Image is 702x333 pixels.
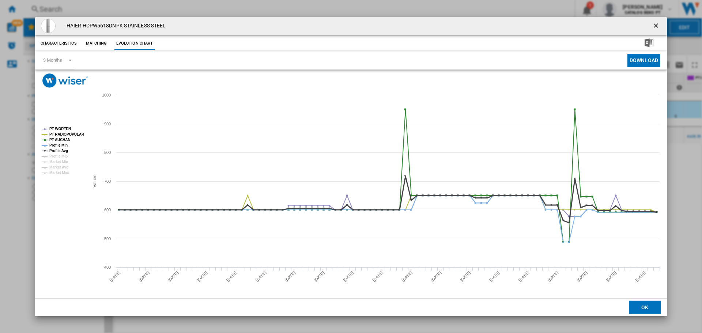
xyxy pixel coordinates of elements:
button: Download in Excel [633,37,665,50]
tspan: [DATE] [401,270,413,283]
tspan: PT RADIOPOPULAR [49,132,84,136]
tspan: [DATE] [138,270,150,283]
button: Evolution chart [114,37,155,50]
tspan: [DATE] [576,270,588,283]
img: excel-24x24.png [645,38,653,47]
tspan: Market Max [49,171,69,175]
tspan: Profile Min [49,143,68,147]
h4: HAIER HDPW5618DNPK STAINLESS STEEL [63,22,166,30]
button: getI18NText('BUTTONS.CLOSE_DIALOG') [649,19,664,33]
img: 47d6333236cd75c4e6a17bfc4ddaab6abc91c8fe [41,19,56,33]
ng-md-icon: getI18NText('BUTTONS.CLOSE_DIALOG') [652,22,661,31]
tspan: 700 [104,179,111,183]
tspan: [DATE] [109,270,121,283]
tspan: [DATE] [518,270,530,283]
tspan: [DATE] [167,270,179,283]
tspan: [DATE] [488,270,501,283]
tspan: Values [92,175,97,188]
tspan: [DATE] [196,270,208,283]
div: 3 Months [43,57,62,63]
tspan: [DATE] [547,270,559,283]
tspan: [DATE] [371,270,384,283]
tspan: Profile Max [49,154,69,158]
tspan: PT AUCHAN [49,138,71,142]
tspan: Market Avg [49,165,68,169]
tspan: [DATE] [635,270,647,283]
tspan: PT WORTEN [49,127,71,131]
tspan: [DATE] [605,270,618,283]
img: logo_wiser_300x94.png [42,73,88,88]
tspan: 500 [104,236,111,241]
button: Download [627,54,660,67]
tspan: 600 [104,208,111,212]
tspan: [DATE] [459,270,471,283]
tspan: [DATE] [343,270,355,283]
button: Characteristics [39,37,79,50]
tspan: [DATE] [430,270,442,283]
tspan: [DATE] [284,270,296,283]
tspan: 800 [104,150,111,155]
tspan: [DATE] [226,270,238,283]
tspan: [DATE] [255,270,267,283]
tspan: [DATE] [313,270,325,283]
tspan: Market Min [49,160,68,164]
tspan: 900 [104,122,111,126]
tspan: 1000 [102,93,111,97]
button: OK [629,301,661,314]
tspan: Profile Avg [49,149,68,153]
md-dialog: Product popup [35,17,667,317]
tspan: 400 [104,265,111,269]
button: Matching [80,37,113,50]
